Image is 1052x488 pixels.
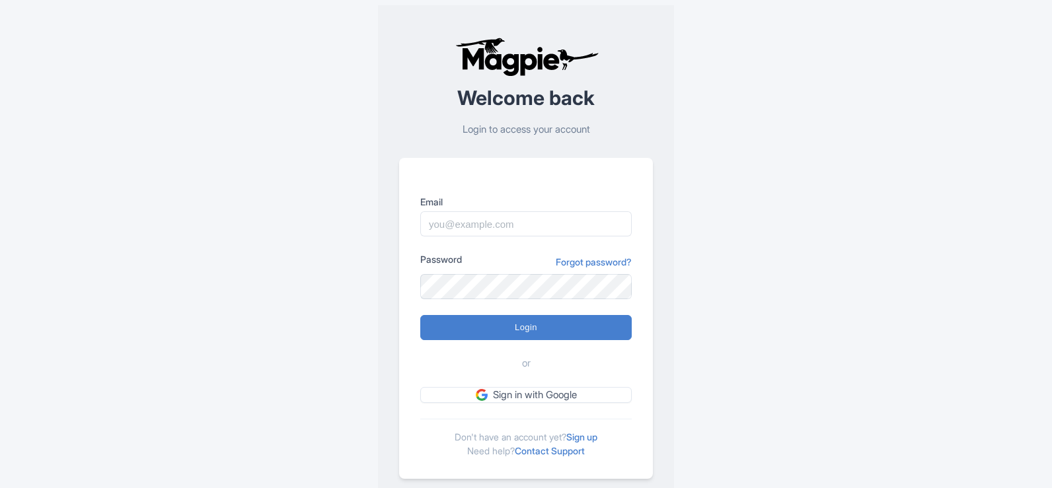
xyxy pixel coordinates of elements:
[420,195,632,209] label: Email
[399,122,653,137] p: Login to access your account
[399,87,653,109] h2: Welcome back
[420,419,632,458] div: Don't have an account yet? Need help?
[452,37,601,77] img: logo-ab69f6fb50320c5b225c76a69d11143b.png
[556,255,632,269] a: Forgot password?
[420,211,632,236] input: you@example.com
[522,356,531,371] span: or
[420,387,632,403] a: Sign in with Google
[566,431,597,442] a: Sign up
[420,252,462,266] label: Password
[515,445,585,456] a: Contact Support
[420,315,632,340] input: Login
[476,389,488,401] img: google.svg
